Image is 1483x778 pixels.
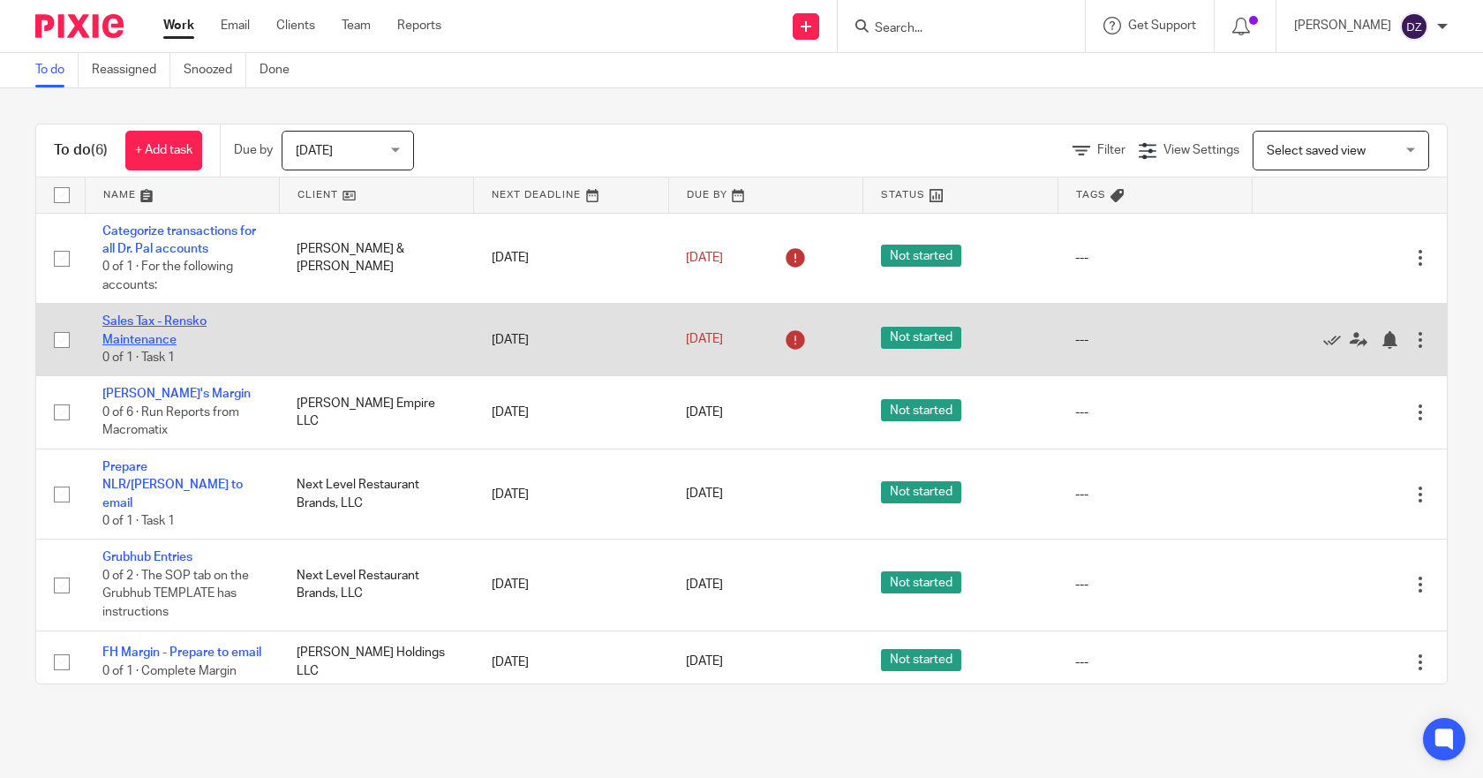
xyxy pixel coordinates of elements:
div: --- [1075,331,1234,349]
a: Reports [397,17,441,34]
span: View Settings [1163,144,1239,156]
td: [PERSON_NAME] Empire LLC [279,376,473,449]
span: [DATE] [686,488,723,501]
td: [DATE] [474,213,668,304]
img: Pixie [35,14,124,38]
a: Reassigned [92,53,170,87]
a: Snoozed [184,53,246,87]
a: Done [260,53,303,87]
a: FH Margin - Prepare to email [102,646,261,659]
span: Select saved view [1267,145,1366,157]
span: (6) [91,143,108,157]
a: Email [221,17,250,34]
a: [PERSON_NAME]'s Margin [102,388,251,400]
span: 0 of 1 · Task 1 [102,351,175,364]
span: [DATE] [686,656,723,668]
span: [DATE] [296,145,333,157]
td: [PERSON_NAME] Holdings LLC [279,631,473,693]
td: Next Level Restaurant Brands, LLC [279,449,473,540]
td: [DATE] [474,540,668,631]
span: 0 of 1 · Task 1 [102,515,175,527]
span: Not started [881,571,961,593]
span: 0 of 2 · The SOP tab on the Grubhub TEMPLATE has instructions [102,570,249,618]
td: [DATE] [474,304,668,376]
td: Next Level Restaurant Brands, LLC [279,540,473,631]
span: Filter [1097,144,1125,156]
span: 0 of 1 · Complete Margin [102,665,237,677]
span: Not started [881,649,961,671]
a: To do [35,53,79,87]
span: [DATE] [686,252,723,264]
span: Not started [881,399,961,421]
span: 0 of 6 · Run Reports from Macromatix [102,406,239,437]
div: --- [1075,404,1234,421]
span: [DATE] [686,406,723,419]
a: Mark as done [1323,331,1350,349]
a: Categorize transactions for all Dr. Pal accounts [102,225,256,255]
a: Clients [276,17,315,34]
a: Sales Tax - Rensko Maintenance [102,315,207,345]
span: [DATE] [686,334,723,346]
a: Work [163,17,194,34]
a: Prepare NLR/[PERSON_NAME] to email [102,461,243,510]
a: + Add task [125,131,202,170]
h1: To do [54,141,108,160]
div: --- [1075,249,1234,267]
span: Not started [881,245,961,267]
td: [PERSON_NAME] & [PERSON_NAME] [279,213,473,304]
img: svg%3E [1400,12,1428,41]
span: Not started [881,327,961,349]
span: Not started [881,481,961,503]
p: [PERSON_NAME] [1294,17,1391,34]
td: [DATE] [474,376,668,449]
div: --- [1075,486,1234,503]
div: --- [1075,576,1234,593]
td: [DATE] [474,449,668,540]
div: --- [1075,653,1234,671]
span: [DATE] [686,578,723,591]
p: Due by [234,141,273,159]
span: Get Support [1128,19,1196,32]
a: Grubhub Entries [102,551,192,563]
a: Team [342,17,371,34]
input: Search [873,21,1032,37]
span: 0 of 1 · For the following accounts: [102,261,233,291]
span: Tags [1076,190,1106,200]
td: [DATE] [474,631,668,693]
